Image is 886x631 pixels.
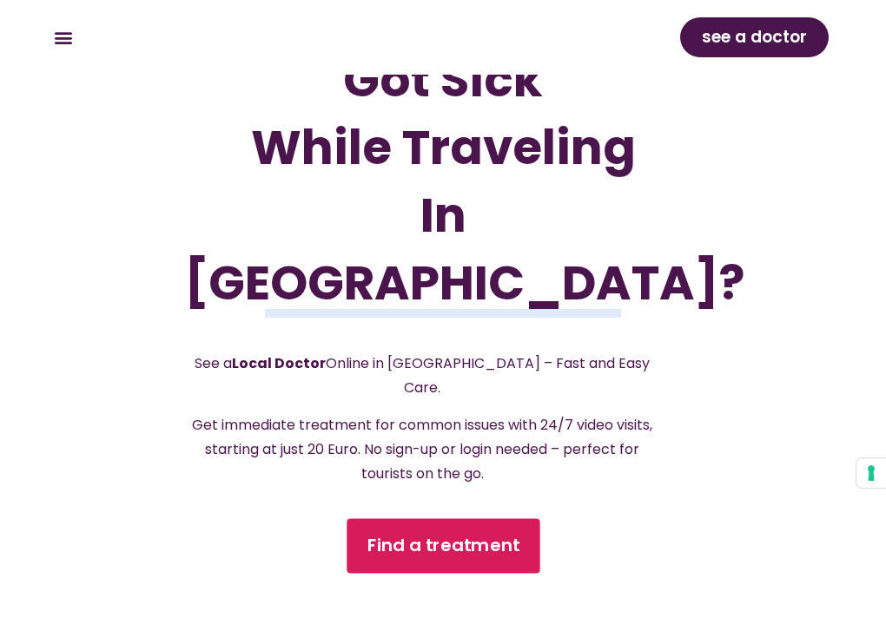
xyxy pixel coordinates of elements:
a: Find a treatment [347,518,539,573]
h1: Got Sick While Traveling In [GEOGRAPHIC_DATA]? [184,46,702,317]
span: Get immediate treatment for common issues with 24/7 video visits, starting at just 20 Euro. No si... [192,415,652,483]
button: Your consent preferences for tracking technologies [856,458,886,488]
div: Menu Toggle [49,23,77,52]
a: see a doctor [680,17,829,57]
span: See a Online in [GEOGRAPHIC_DATA] – Fast and Easy Care. [195,353,650,398]
span: see a doctor [702,23,807,51]
span: Find a treatment [367,534,519,559]
strong: Local Doctor [232,353,326,373]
